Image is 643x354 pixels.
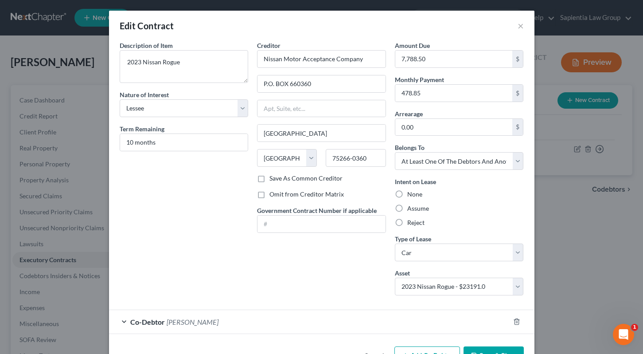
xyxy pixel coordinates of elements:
label: Nature of Interest [120,90,169,99]
span: 1 [631,324,638,331]
span: Type of Lease [395,235,431,243]
label: Asset [395,268,410,278]
label: Monthly Payment [395,75,444,84]
input: Enter address... [257,75,386,92]
label: Government Contract Number if applicable [257,206,377,215]
input: # [257,216,386,232]
label: Assume [407,204,429,213]
input: Apt, Suite, etc... [257,100,386,117]
label: Intent on Lease [395,177,436,186]
label: Term Remaining [120,124,164,134]
input: 0.00 [395,51,513,67]
div: Edit Contract [120,20,174,32]
input: Search creditor by name... [257,50,386,68]
label: Amount Due [395,41,430,50]
input: 0.00 [395,85,513,102]
span: [PERSON_NAME] [167,318,218,326]
button: × [518,20,524,31]
span: Creditor [257,42,281,49]
label: Omit from Creditor Matrix [269,190,344,199]
input: 0.00 [395,119,513,136]
input: Enter city... [257,125,386,142]
iframe: Intercom live chat [613,324,634,345]
input: Enter zip.. [326,149,386,167]
div: $ [512,85,523,102]
div: $ [512,119,523,136]
span: Co-Debtor [130,318,165,326]
label: None [407,190,422,199]
label: Save As Common Creditor [269,174,343,183]
label: Arrearage [395,109,423,118]
label: Reject [407,218,425,227]
span: Belongs To [395,144,425,151]
div: $ [512,51,523,67]
span: Description of Item [120,42,173,49]
input: -- [120,134,248,151]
